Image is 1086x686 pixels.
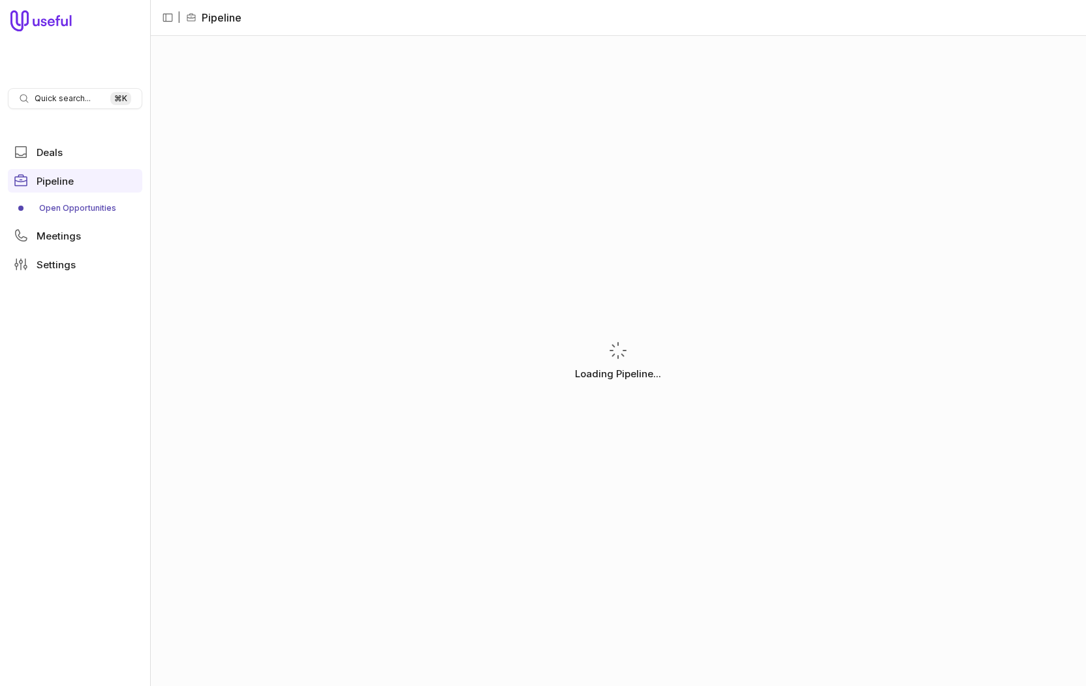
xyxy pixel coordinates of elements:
[158,8,178,27] button: Collapse sidebar
[8,253,142,276] a: Settings
[186,10,241,25] li: Pipeline
[8,169,142,193] a: Pipeline
[37,176,74,186] span: Pipeline
[37,148,63,157] span: Deals
[8,198,142,219] a: Open Opportunities
[110,92,131,105] kbd: ⌘ K
[37,260,76,270] span: Settings
[8,198,142,219] div: Pipeline submenu
[8,140,142,164] a: Deals
[8,224,142,247] a: Meetings
[35,93,91,104] span: Quick search...
[575,366,661,382] p: Loading Pipeline...
[37,231,81,241] span: Meetings
[178,10,181,25] span: |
